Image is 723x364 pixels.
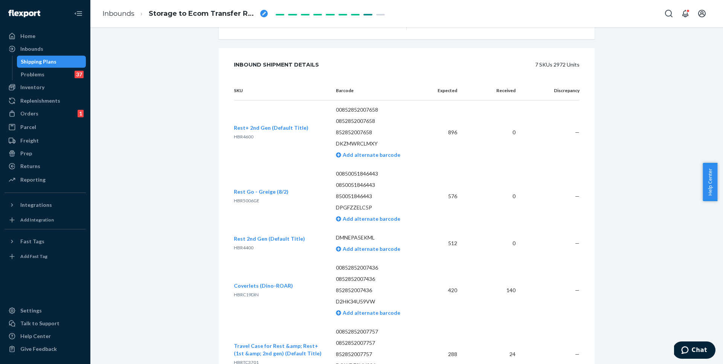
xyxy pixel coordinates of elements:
[426,100,463,165] td: 896
[5,305,86,317] a: Settings
[575,351,580,357] span: —
[20,201,52,209] div: Integrations
[341,152,400,158] span: Add alternate barcode
[5,108,86,120] a: Orders1
[694,6,709,21] button: Open account menu
[336,309,400,316] a: Add alternate barcode
[8,10,40,17] img: Flexport logo
[20,238,44,245] div: Fast Tags
[336,129,420,136] p: 852852007658
[336,193,420,200] p: 850051846443
[20,307,42,314] div: Settings
[575,287,580,293] span: —
[426,81,463,100] th: Expected
[5,174,86,186] a: Reporting
[336,264,420,271] p: 00852852007436
[21,71,44,78] div: Problems
[234,198,259,203] span: HBR5006GE
[234,342,324,357] button: Travel Case for Rest &amp; Rest+ (1st &amp; 2nd gen) (Default Title)
[463,81,521,100] th: Received
[234,134,253,140] span: HBR4600
[5,43,86,55] a: Inbounds
[341,215,400,222] span: Add alternate barcode
[661,6,676,21] button: Open Search Box
[5,250,86,262] a: Add Fast Tag
[5,95,86,107] a: Replenishments
[234,188,288,196] button: Rest Go - Greige (8/2)
[20,217,54,223] div: Add Integration
[336,215,400,222] a: Add alternate barcode
[71,6,86,21] button: Close Navigation
[17,68,86,80] a: Problems37
[20,32,35,40] div: Home
[336,275,420,283] p: 0852852007436
[341,309,400,316] span: Add alternate barcode
[336,298,420,305] p: D2HK34U59VW
[20,176,46,184] div: Reporting
[20,150,32,157] div: Prep
[5,121,86,133] a: Parcel
[330,81,426,100] th: Barcode
[575,240,580,246] span: —
[20,162,40,170] div: Returns
[5,147,86,159] a: Prep
[234,292,259,297] span: HBRC19DIN
[5,317,86,329] button: Talk to Support
[5,30,86,42] a: Home
[20,110,38,117] div: Orders
[20,332,51,340] div: Help Center
[234,124,308,132] button: Rest+ 2nd Gen (Default Title)
[336,140,420,147] p: DKZMWRCLMXY
[336,204,420,211] p: DPGFZZELC5P
[96,3,274,25] ol: breadcrumbs
[149,9,257,19] span: Storage to Ecom Transfer RPZ7J9QRN6YIY
[336,170,420,177] p: 00850051846443
[463,164,521,228] td: 0
[234,124,308,131] span: Rest+ 2nd Gen (Default Title)
[20,45,43,53] div: Inbounds
[20,253,47,259] div: Add Fast Tag
[336,106,420,114] p: 00852852007658
[20,123,36,131] div: Parcel
[336,57,580,72] div: 7 SKUs 2972 Units
[575,129,580,135] span: —
[234,188,288,195] span: Rest Go - Greige (8/2)
[5,235,86,247] button: Fast Tags
[522,81,580,100] th: Discrepancy
[20,83,44,91] div: Inventory
[426,164,463,228] td: 576
[234,245,253,250] span: HBR4400
[341,246,400,252] span: Add alternate barcode
[20,320,59,327] div: Talk to Support
[336,287,420,294] p: 852852007436
[5,343,86,355] button: Give Feedback
[102,9,134,18] a: Inbounds
[234,282,293,289] span: Coverlets (Dino-ROAR)
[336,181,420,189] p: 0850051846443
[78,110,84,117] div: 1
[5,214,86,226] a: Add Integration
[336,234,420,241] p: DMNEPA5EKML
[703,163,717,201] button: Help Center
[20,137,39,144] div: Freight
[5,160,86,172] a: Returns
[5,81,86,93] a: Inventory
[336,328,420,335] p: 00852852007757
[5,199,86,211] button: Integrations
[336,117,420,125] p: 0852852007658
[463,228,521,258] td: 0
[234,235,305,243] button: Rest 2nd Gen (Default Title)
[336,350,420,358] p: 852852007757
[575,193,580,199] span: —
[75,71,84,78] div: 37
[674,341,715,360] iframe: Opens a widget where you can chat to one of our agents
[336,152,400,158] a: Add alternate barcode
[234,343,322,356] span: Travel Case for Rest &amp; Rest+ (1st &amp; 2nd gen) (Default Title)
[336,246,400,252] a: Add alternate barcode
[20,345,57,353] div: Give Feedback
[20,97,60,105] div: Replenishments
[463,258,521,322] td: 140
[678,6,693,21] button: Open notifications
